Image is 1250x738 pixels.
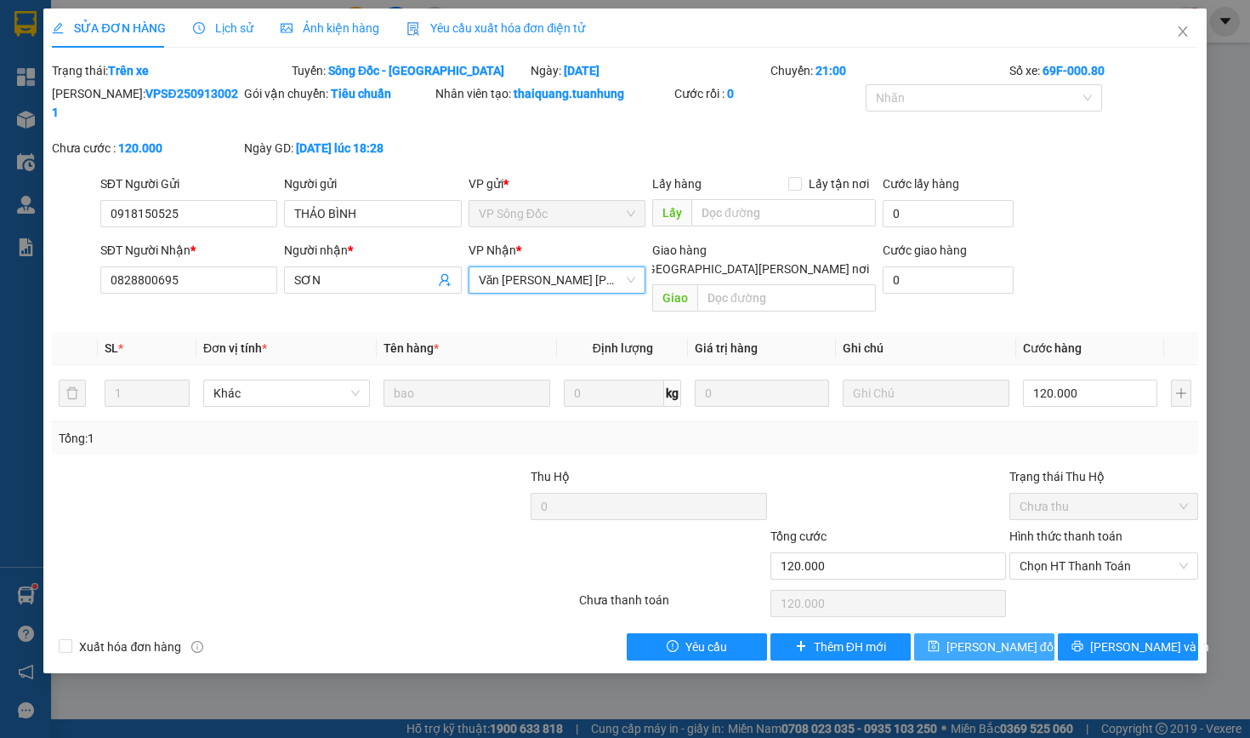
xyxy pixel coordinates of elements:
[328,64,504,77] b: Sông Đốc - [GEOGRAPHIC_DATA]
[695,341,758,355] span: Giá trị hàng
[836,332,1016,365] th: Ghi chú
[652,243,707,257] span: Giao hàng
[438,273,452,287] span: user-add
[593,341,653,355] span: Định lượng
[770,529,827,543] span: Tổng cước
[193,21,253,35] span: Lịch sử
[697,284,876,312] input: Dọc đường
[284,174,461,193] div: Người gửi
[914,633,1054,661] button: save[PERSON_NAME] đổi
[1159,9,1207,56] button: Close
[193,22,205,34] span: clock-circle
[100,174,277,193] div: SĐT Người Gửi
[384,380,550,407] input: VD: Bàn, Ghế
[1008,61,1199,80] div: Số xe:
[652,199,691,226] span: Lấy
[406,22,420,36] img: icon
[664,380,681,407] span: kg
[1009,529,1122,543] label: Hình thức thanh toán
[727,87,734,100] b: 0
[883,177,959,191] label: Cước lấy hàng
[469,243,516,257] span: VP Nhận
[652,284,697,312] span: Giao
[281,21,379,35] span: Ảnh kiện hàng
[1176,25,1190,38] span: close
[514,87,624,100] b: thaiquang.tuanhung
[59,380,86,407] button: delete
[100,241,277,260] div: SĐT Người Nhận
[883,266,1014,294] input: Cước giao hàng
[1171,380,1191,407] button: plus
[1023,341,1082,355] span: Cước hàng
[529,61,768,80] div: Ngày:
[883,200,1014,227] input: Cước lấy hàng
[1009,467,1197,486] div: Trạng thái Thu Hộ
[50,61,289,80] div: Trạng thái:
[695,380,829,407] input: 0
[469,174,645,193] div: VP gửi
[815,64,846,77] b: 21:00
[108,64,149,77] b: Trên xe
[406,21,586,35] span: Yêu cầu xuất hóa đơn điện tử
[928,640,940,654] span: save
[59,429,483,448] div: Tổng: 1
[1020,553,1187,579] span: Chọn HT Thanh Toán
[769,61,1008,80] div: Chuyến:
[52,21,165,35] span: SỬA ĐƠN HÀNG
[118,141,162,155] b: 120.000
[1043,64,1105,77] b: 69F-000.80
[213,380,360,406] span: Khác
[637,260,876,278] span: [GEOGRAPHIC_DATA][PERSON_NAME] nơi
[843,380,1009,407] input: Ghi Chú
[795,640,807,654] span: plus
[577,591,769,621] div: Chưa thanh toán
[52,22,64,34] span: edit
[667,640,679,654] span: exclamation-circle
[435,84,671,103] div: Nhân viên tạo:
[770,633,911,661] button: plusThêm ĐH mới
[802,174,876,193] span: Lấy tận nơi
[479,267,635,293] span: Văn phòng Hồ Chí Minh
[52,139,240,157] div: Chưa cước :
[296,141,384,155] b: [DATE] lúc 18:28
[685,638,727,656] span: Yêu cầu
[627,633,767,661] button: exclamation-circleYêu cầu
[1058,633,1198,661] button: printer[PERSON_NAME] và In
[652,177,702,191] span: Lấy hàng
[244,139,432,157] div: Ngày GD:
[1071,640,1083,654] span: printer
[691,199,876,226] input: Dọc đường
[284,241,461,260] div: Người nhận
[191,641,203,653] span: info-circle
[384,341,439,355] span: Tên hàng
[814,638,886,656] span: Thêm ĐH mới
[883,243,967,257] label: Cước giao hàng
[564,64,599,77] b: [DATE]
[105,341,118,355] span: SL
[203,341,267,355] span: Đơn vị tính
[52,87,237,119] b: VPSĐ2509130021
[674,84,862,103] div: Cước rồi :
[281,22,293,34] span: picture
[946,638,1056,656] span: [PERSON_NAME] đổi
[52,84,240,122] div: [PERSON_NAME]:
[531,470,570,483] span: Thu Hộ
[72,638,188,656] span: Xuất hóa đơn hàng
[1020,494,1187,519] span: Chưa thu
[331,87,391,100] b: Tiêu chuẩn
[479,201,635,226] span: VP Sông Đốc
[1090,638,1209,656] span: [PERSON_NAME] và In
[244,84,432,103] div: Gói vận chuyển:
[290,61,529,80] div: Tuyến:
